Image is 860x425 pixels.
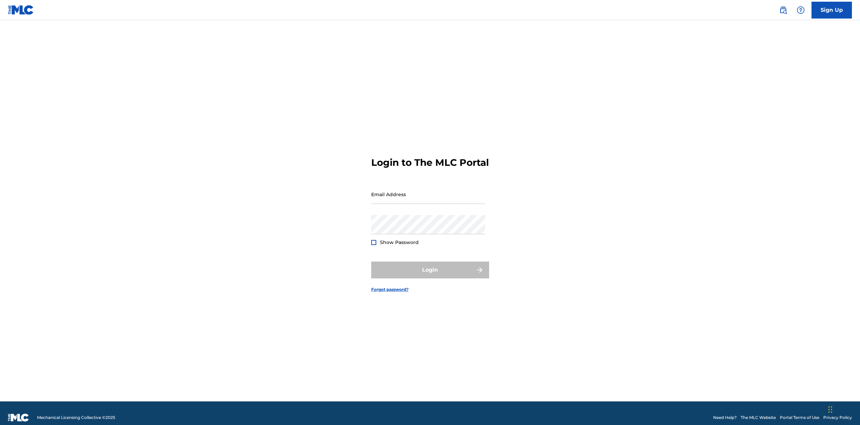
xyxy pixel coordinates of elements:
[380,239,419,245] span: Show Password
[8,5,34,15] img: MLC Logo
[780,415,819,421] a: Portal Terms of Use
[794,3,807,17] div: Help
[828,399,832,420] div: Drag
[8,414,29,422] img: logo
[797,6,805,14] img: help
[713,415,737,421] a: Need Help?
[371,286,409,293] a: Forgot password?
[776,3,790,17] a: Public Search
[741,415,776,421] a: The MLC Website
[371,157,489,169] h3: Login to The MLC Portal
[37,415,115,421] span: Mechanical Licensing Collective © 2025
[826,393,860,425] iframe: Chat Widget
[811,2,852,19] a: Sign Up
[823,415,852,421] a: Privacy Policy
[779,6,787,14] img: search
